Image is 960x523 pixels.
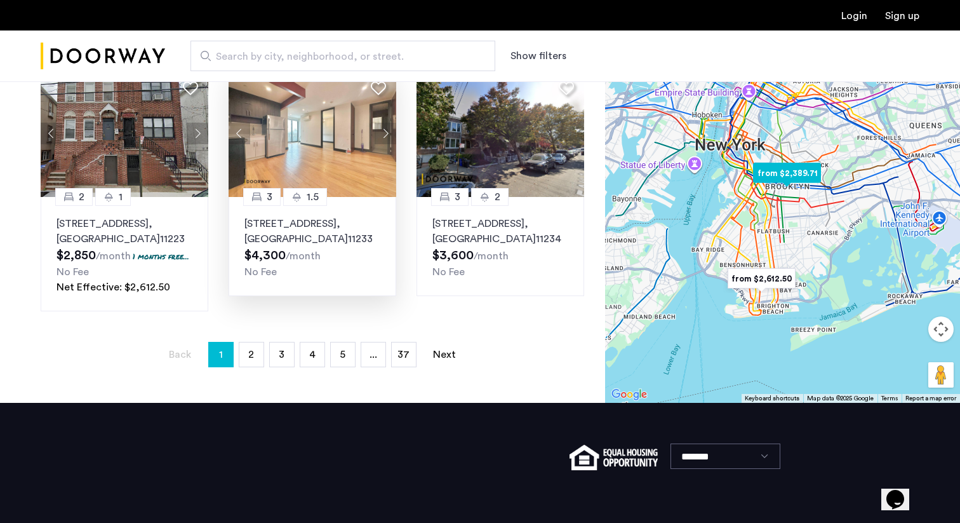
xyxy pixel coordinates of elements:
[670,444,780,469] select: Language select
[745,394,799,403] button: Keyboard shortcuts
[96,251,131,261] sub: /month
[723,264,801,293] div: from $2,612.50
[244,249,286,262] span: $4,300
[432,267,465,277] span: No Fee
[340,350,345,360] span: 5
[41,32,165,80] a: Cazamio Logo
[41,32,165,80] img: logo
[885,11,919,21] a: Registration
[495,189,500,205] span: 2
[57,267,89,277] span: No Fee
[881,472,922,510] iframe: chat widget
[41,197,208,311] a: 21[STREET_ADDRESS], [GEOGRAPHIC_DATA]112231 months free...No FeeNet Effective: $2,612.50
[881,394,898,403] a: Terms (opens in new tab)
[397,350,410,360] span: 37
[216,49,460,64] span: Search by city, neighborhood, or street.
[267,189,272,205] span: 3
[455,189,460,205] span: 3
[279,350,284,360] span: 3
[608,386,650,403] a: Open this area in Google Maps (opens a new window)
[417,197,584,296] a: 32[STREET_ADDRESS], [GEOGRAPHIC_DATA]11234No Fee
[570,445,658,470] img: equal-housing.png
[187,123,208,144] button: Next apartment
[432,249,474,262] span: $3,600
[309,350,316,360] span: 4
[248,350,254,360] span: 2
[807,395,874,402] span: Map data ©2025 Google
[905,394,956,403] a: Report a map error
[928,362,954,388] button: Drag Pegman onto the map to open Street View
[79,189,84,205] span: 2
[41,70,208,197] img: 2016_638484664599997863.jpeg
[133,251,189,262] p: 1 months free...
[229,123,250,144] button: Previous apartment
[417,70,584,197] img: dc6efc1f-24ba-4395-9182-45437e21be9a_638882120050713957.png
[244,267,277,277] span: No Fee
[57,249,96,262] span: $2,850
[41,342,584,367] nav: Pagination
[841,11,867,21] a: Login
[286,251,321,261] sub: /month
[432,343,457,367] a: Next
[57,216,192,247] p: [STREET_ADDRESS] 11223
[474,251,509,261] sub: /month
[370,350,377,360] span: ...
[432,216,568,247] p: [STREET_ADDRESS] 11234
[219,344,223,365] span: 1
[169,350,191,360] span: Back
[928,316,954,342] button: Map camera controls
[41,123,62,144] button: Previous apartment
[748,159,826,187] div: from $2,389.71
[307,189,319,205] span: 1.5
[229,197,396,296] a: 31.5[STREET_ADDRESS], [GEOGRAPHIC_DATA]11233No Fee
[57,282,170,292] span: Net Effective: $2,612.50
[375,123,396,144] button: Next apartment
[119,189,123,205] span: 1
[229,70,396,197] img: 2014_638447297349410055.jpeg
[244,216,380,247] p: [STREET_ADDRESS] 11233
[608,386,650,403] img: Google
[510,48,566,64] button: Show or hide filters
[190,41,495,71] input: Apartment Search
